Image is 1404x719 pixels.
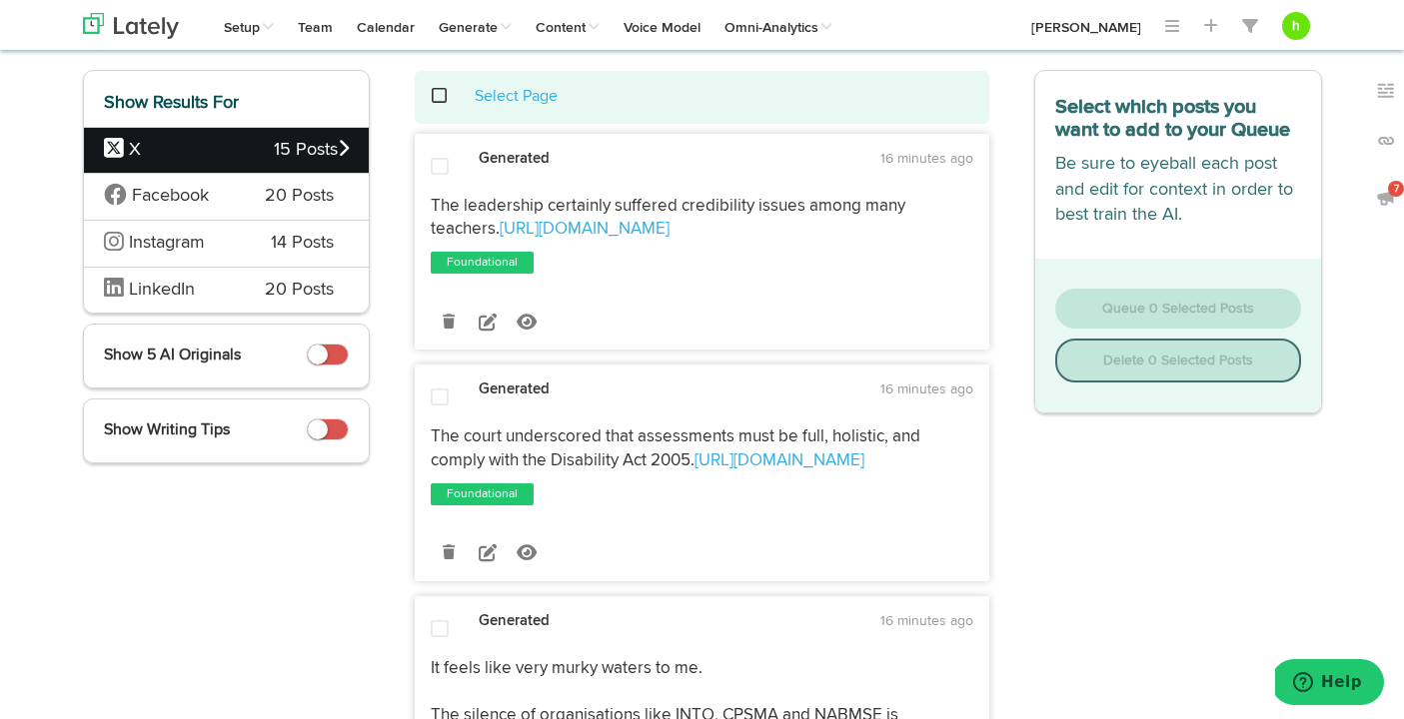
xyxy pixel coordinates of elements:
[129,281,195,299] span: LinkedIn
[443,253,522,273] a: Foundational
[475,89,558,105] a: Select Page
[104,422,230,438] span: Show Writing Tips
[271,231,334,257] span: 14 Posts
[880,152,973,166] time: 16 minutes ago
[500,221,670,238] a: [URL][DOMAIN_NAME]
[104,94,239,112] span: Show Results For
[431,198,909,239] span: The leadership certainly suffered credibility issues among many teachers.
[479,381,550,396] strong: Generated
[265,184,334,210] span: 20 Posts
[129,234,205,252] span: Instagram
[1376,81,1396,101] img: keywords_off.svg
[129,141,141,159] span: X
[1055,339,1301,382] button: Delete 0 Selected Posts
[83,13,179,39] img: logo_lately_bg_light.svg
[1102,302,1254,316] span: Queue 0 Selected Posts
[1055,91,1301,142] h3: Select which posts you want to add to your Queue
[443,484,522,504] a: Foundational
[479,151,550,166] strong: Generated
[1376,188,1396,208] img: announcements_off.svg
[880,614,973,628] time: 16 minutes ago
[1388,181,1404,197] span: 7
[1275,659,1384,709] iframe: Opens a widget where you can find more information
[431,428,924,469] span: The court underscored that assessments must be full, holistic, and comply with the Disability Act...
[1055,289,1301,329] button: Queue 0 Selected Posts
[1376,131,1396,151] img: links_off.svg
[132,187,209,205] span: Facebook
[104,348,241,363] span: Show 5 AI Originals
[274,138,349,164] span: 15 Posts
[265,278,334,304] span: 20 Posts
[695,452,864,469] a: [URL][DOMAIN_NAME]
[1055,152,1301,229] p: Be sure to eyeball each post and edit for context in order to best train the AI.
[880,382,973,396] time: 16 minutes ago
[479,613,550,628] strong: Generated
[1282,12,1310,40] button: h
